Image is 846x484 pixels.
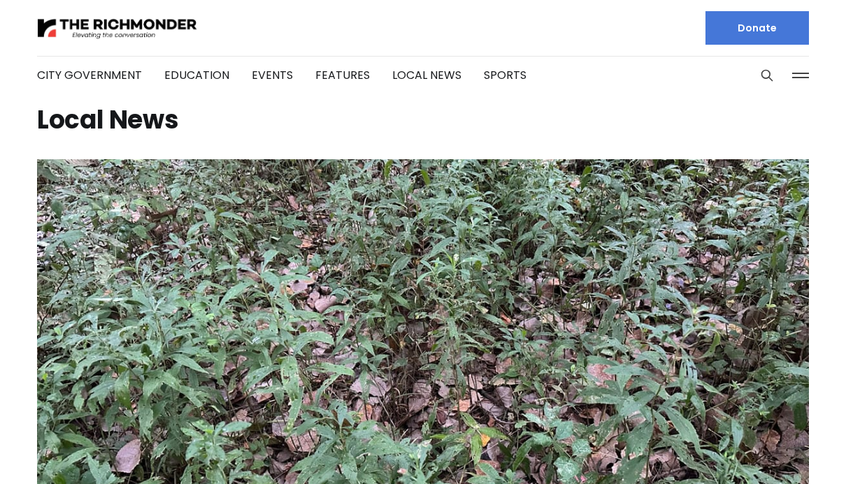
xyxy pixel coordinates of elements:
[37,109,809,131] h1: Local News
[484,67,526,83] a: Sports
[164,67,229,83] a: Education
[705,11,809,45] a: Donate
[315,67,370,83] a: Features
[37,67,142,83] a: City Government
[37,16,198,41] img: The Richmonder
[392,67,461,83] a: Local News
[757,65,777,86] button: Search this site
[252,67,293,83] a: Events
